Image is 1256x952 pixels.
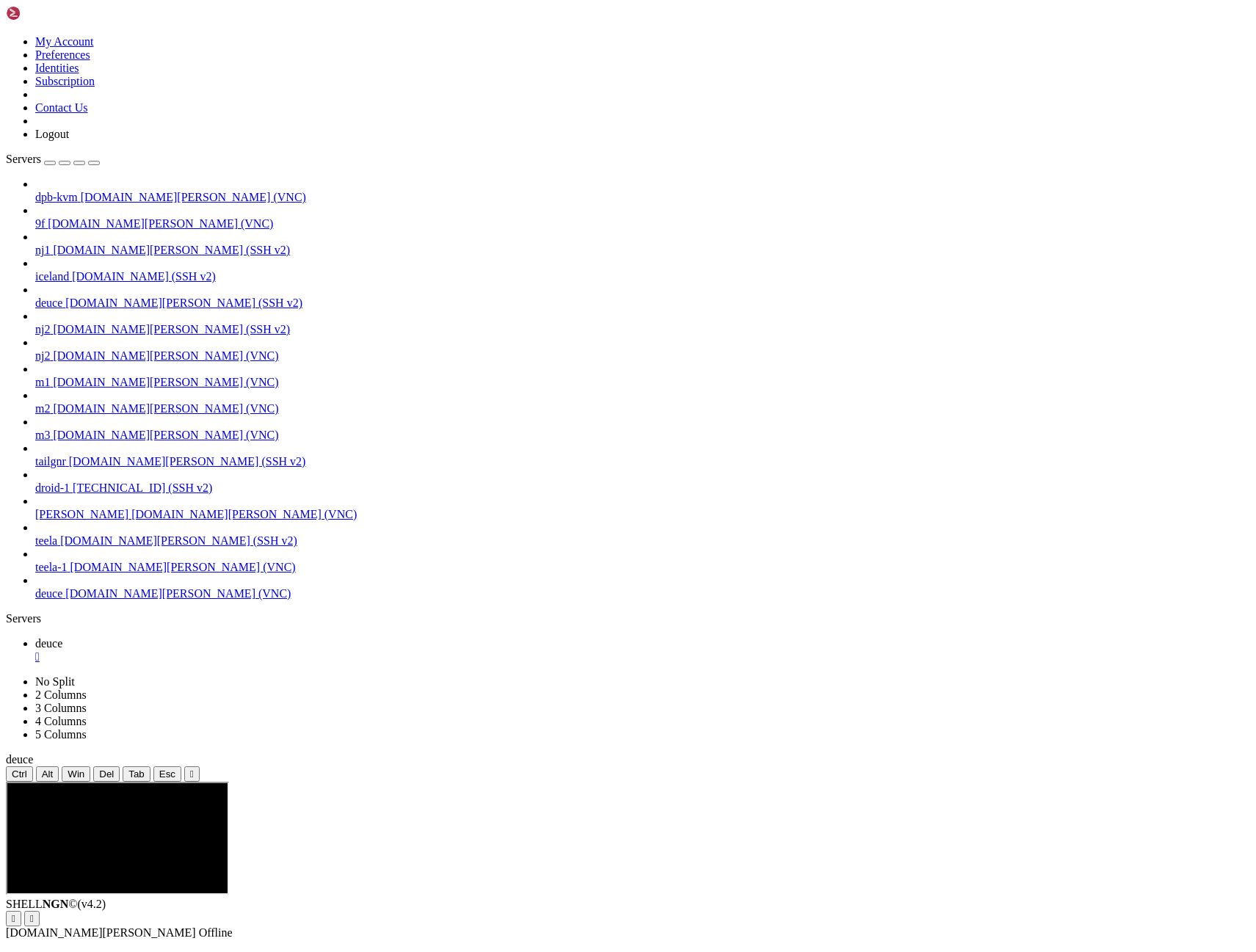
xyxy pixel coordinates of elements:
span: nj1 [35,244,50,256]
span: deuce [35,297,62,309]
button: Tab [123,766,150,782]
span: [DOMAIN_NAME][PERSON_NAME] (SSH v2) [60,534,297,547]
a: 5 Columns [35,728,87,741]
span: [DOMAIN_NAME][PERSON_NAME] (SSH v2) [53,244,290,256]
div:  [30,913,34,924]
span: 9f [35,217,45,230]
button: Alt [36,766,59,782]
a: Servers [6,153,100,165]
span: tailgnr [35,455,66,468]
a: nj2 [DOMAIN_NAME][PERSON_NAME] (SSH v2) [35,323,1250,336]
span: iceland [35,270,69,283]
img: Shellngn [6,6,90,21]
span: [DOMAIN_NAME][PERSON_NAME] (VNC) [53,349,278,362]
li: teela-1 [DOMAIN_NAME][PERSON_NAME] (VNC) [35,548,1250,574]
span: Win [68,768,84,780]
li: m1 [DOMAIN_NAME][PERSON_NAME] (VNC) [35,363,1250,389]
a: 2 Columns [35,688,87,701]
span: [DOMAIN_NAME][PERSON_NAME] (VNC) [53,376,278,388]
a: iceland [DOMAIN_NAME] (SSH v2) [35,270,1250,283]
a: droid-1 [TECHNICAL_ID] (SSH v2) [35,482,1250,495]
button:  [6,911,21,926]
span: Esc [159,768,175,780]
span: [DOMAIN_NAME] (SSH v2) [72,270,216,283]
li: m2 [DOMAIN_NAME][PERSON_NAME] (VNC) [35,389,1250,415]
span: [PERSON_NAME] [35,508,128,520]
li: teela [DOMAIN_NAME][PERSON_NAME] (SSH v2) [35,521,1250,548]
button: Ctrl [6,766,33,782]
span: [DOMAIN_NAME][PERSON_NAME] (SSH v2) [65,297,302,309]
li: deuce [DOMAIN_NAME][PERSON_NAME] (VNC) [35,574,1250,600]
a: 4 Columns [35,715,87,727]
a: teela [DOMAIN_NAME][PERSON_NAME] (SSH v2) [35,534,1250,548]
button: Del [93,766,120,782]
div:  [190,768,194,780]
span: teela [35,534,57,547]
a: 3 Columns [35,702,87,714]
span: [DOMAIN_NAME][PERSON_NAME] (VNC) [65,587,291,600]
a: [PERSON_NAME] [DOMAIN_NAME][PERSON_NAME] (VNC) [35,508,1250,521]
span: [DOMAIN_NAME][PERSON_NAME] (SSH v2) [53,323,290,335]
a: Contact Us [35,101,88,114]
span: [DOMAIN_NAME][PERSON_NAME] (VNC) [48,217,273,230]
span: deuce [6,753,33,766]
li: 9f [DOMAIN_NAME][PERSON_NAME] (VNC) [35,204,1250,230]
span: droid-1 [35,482,70,494]
b: NGN [43,898,69,910]
a: deuce [DOMAIN_NAME][PERSON_NAME] (VNC) [35,587,1250,600]
a: tailgnr [DOMAIN_NAME][PERSON_NAME] (SSH v2) [35,455,1250,468]
span: m1 [35,376,50,388]
span: deuce [35,587,62,600]
li: dpb-kvm [DOMAIN_NAME][PERSON_NAME] (VNC) [35,178,1250,204]
span: [DOMAIN_NAME][PERSON_NAME] (VNC) [53,429,278,441]
li: m3 [DOMAIN_NAME][PERSON_NAME] (VNC) [35,415,1250,442]
span: Tab [128,768,145,780]
li: nj1 [DOMAIN_NAME][PERSON_NAME] (SSH v2) [35,230,1250,257]
a: No Split [35,675,75,688]
li: [PERSON_NAME] [DOMAIN_NAME][PERSON_NAME] (VNC) [35,495,1250,521]
span: [DOMAIN_NAME][PERSON_NAME] (SSH v2) [69,455,306,468]
button: Win [62,766,90,782]
span: m3 [35,429,50,441]
div:  [12,913,15,924]
a: 9f [DOMAIN_NAME][PERSON_NAME] (VNC) [35,217,1250,230]
span: Servers [6,153,41,165]
a: Logout [35,128,69,140]
li: nj2 [DOMAIN_NAME][PERSON_NAME] (VNC) [35,336,1250,363]
span: Del [99,768,114,780]
span: [DOMAIN_NAME][PERSON_NAME] (VNC) [81,191,306,203]
a:  [35,650,1250,664]
a: deuce [35,637,1250,664]
span: nj2 [35,323,50,335]
span: SHELL © [6,898,106,910]
li: nj2 [DOMAIN_NAME][PERSON_NAME] (SSH v2) [35,310,1250,336]
span: [DOMAIN_NAME][PERSON_NAME] (VNC) [131,508,357,520]
li: iceland [DOMAIN_NAME] (SSH v2) [35,257,1250,283]
span: Offline [199,926,233,939]
span: [DOMAIN_NAME][PERSON_NAME] [6,926,196,939]
button:  [184,766,200,782]
a: m1 [DOMAIN_NAME][PERSON_NAME] (VNC) [35,376,1250,389]
a: Identities [35,62,79,74]
li: tailgnr [DOMAIN_NAME][PERSON_NAME] (SSH v2) [35,442,1250,468]
span: [TECHNICAL_ID] (SSH v2) [73,482,212,494]
span: dpb-kvm [35,191,78,203]
li: deuce [DOMAIN_NAME][PERSON_NAME] (SSH v2) [35,283,1250,310]
button:  [24,911,40,926]
a: Preferences [35,48,90,61]
span: Ctrl [12,768,27,780]
span: [DOMAIN_NAME][PERSON_NAME] (VNC) [70,561,296,573]
li: droid-1 [TECHNICAL_ID] (SSH v2) [35,468,1250,495]
span: [DOMAIN_NAME][PERSON_NAME] (VNC) [53,402,278,415]
span: 4.2.0 [78,898,106,910]
button: Esc [153,766,181,782]
a: nj1 [DOMAIN_NAME][PERSON_NAME] (SSH v2) [35,244,1250,257]
a: deuce [DOMAIN_NAME][PERSON_NAME] (SSH v2) [35,297,1250,310]
span: nj2 [35,349,50,362]
a: nj2 [DOMAIN_NAME][PERSON_NAME] (VNC) [35,349,1250,363]
a: m2 [DOMAIN_NAME][PERSON_NAME] (VNC) [35,402,1250,415]
div: Servers [6,612,1250,625]
a: teela-1 [DOMAIN_NAME][PERSON_NAME] (VNC) [35,561,1250,574]
a: dpb-kvm [DOMAIN_NAME][PERSON_NAME] (VNC) [35,191,1250,204]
